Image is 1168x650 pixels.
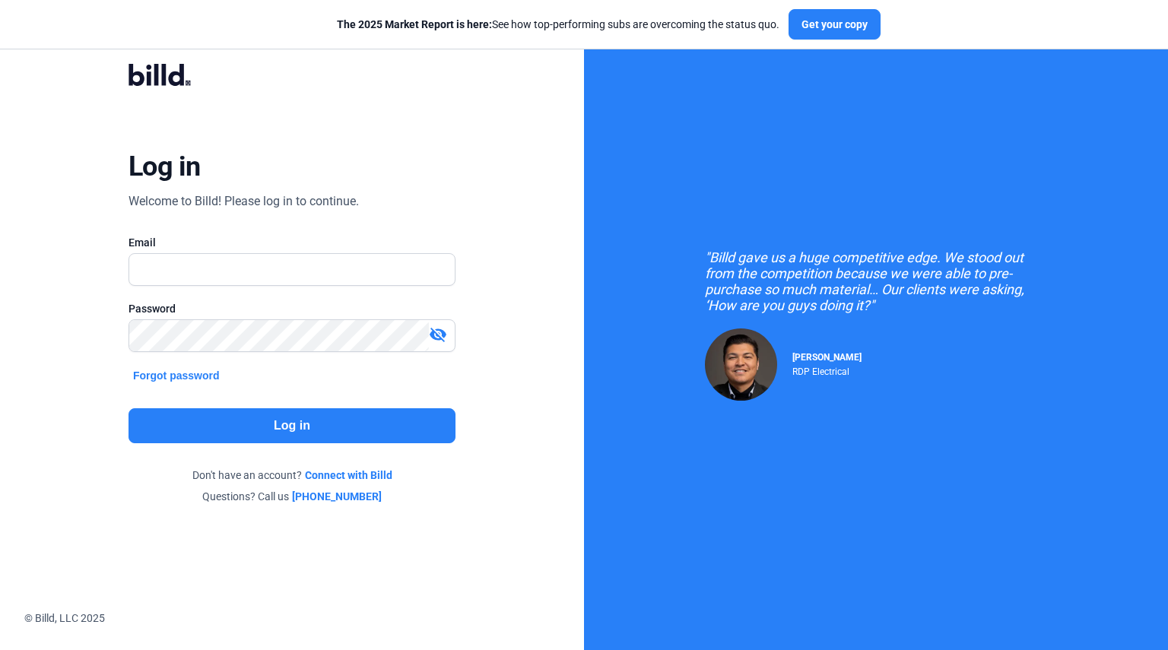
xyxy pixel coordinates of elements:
[337,18,492,30] span: The 2025 Market Report is here:
[705,249,1047,313] div: "Billd gave us a huge competitive edge. We stood out from the competition because we were able to...
[292,489,382,504] a: [PHONE_NUMBER]
[429,325,447,344] mat-icon: visibility_off
[792,363,862,377] div: RDP Electrical
[792,352,862,363] span: [PERSON_NAME]
[129,150,201,183] div: Log in
[129,489,455,504] div: Questions? Call us
[129,301,455,316] div: Password
[129,235,455,250] div: Email
[305,468,392,483] a: Connect with Billd
[129,408,455,443] button: Log in
[129,192,359,211] div: Welcome to Billd! Please log in to continue.
[129,468,455,483] div: Don't have an account?
[337,17,779,32] div: See how top-performing subs are overcoming the status quo.
[129,367,224,384] button: Forgot password
[789,9,881,40] button: Get your copy
[705,328,777,401] img: Raul Pacheco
